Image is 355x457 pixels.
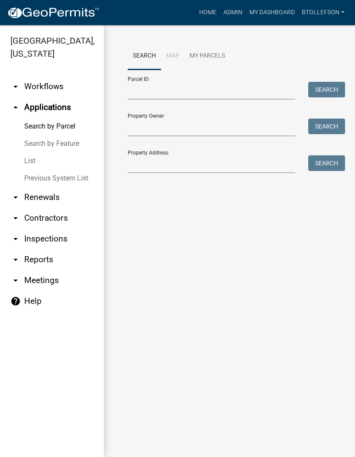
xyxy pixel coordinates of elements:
[308,119,345,134] button: Search
[10,296,21,306] i: help
[10,102,21,113] i: arrow_drop_up
[10,192,21,203] i: arrow_drop_down
[10,81,21,92] i: arrow_drop_down
[10,213,21,223] i: arrow_drop_down
[308,82,345,97] button: Search
[184,42,230,70] a: My Parcels
[308,155,345,171] button: Search
[10,234,21,244] i: arrow_drop_down
[10,275,21,286] i: arrow_drop_down
[220,4,246,21] a: Admin
[10,254,21,265] i: arrow_drop_down
[246,4,298,21] a: My Dashboard
[298,4,348,21] a: btollefson
[196,4,220,21] a: Home
[128,42,161,70] a: Search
